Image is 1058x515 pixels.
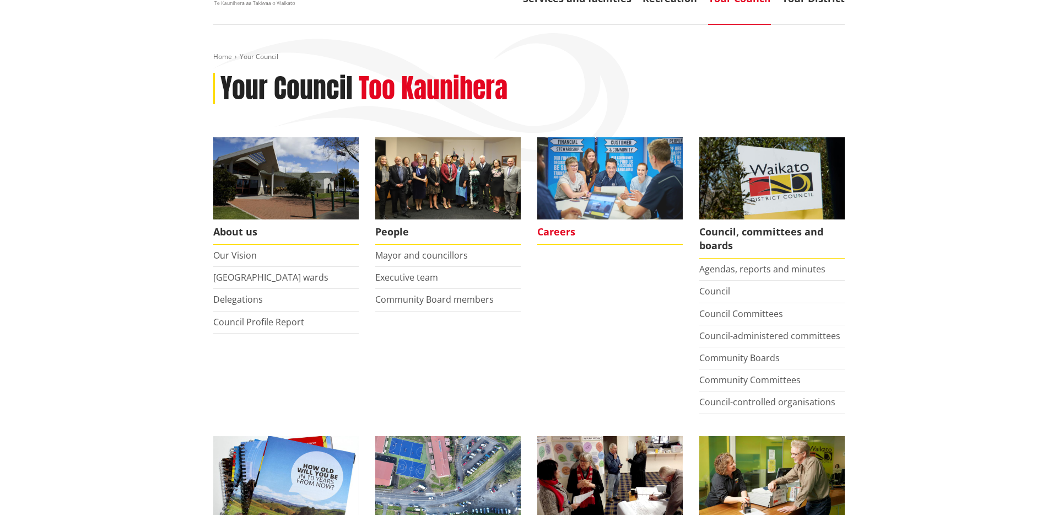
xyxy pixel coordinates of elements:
[699,219,845,259] span: Council, committees and boards
[375,249,468,261] a: Mayor and councillors
[213,52,232,61] a: Home
[699,263,825,275] a: Agendas, reports and minutes
[375,137,521,245] a: 2022 Council People
[699,137,845,259] a: Waikato-District-Council-sign Council, committees and boards
[220,73,353,105] h1: Your Council
[699,330,840,342] a: Council-administered committees
[213,137,359,245] a: WDC Building 0015 About us
[699,285,730,297] a: Council
[699,137,845,219] img: Waikato-District-Council-sign
[213,219,359,245] span: About us
[537,219,683,245] span: Careers
[213,293,263,305] a: Delegations
[375,271,438,283] a: Executive team
[213,316,304,328] a: Council Profile Report
[699,374,801,386] a: Community Committees
[240,52,278,61] span: Your Council
[375,137,521,219] img: 2022 Council
[537,137,683,219] img: Office staff in meeting - Career page
[699,308,783,320] a: Council Committees
[213,249,257,261] a: Our Vision
[375,293,494,305] a: Community Board members
[213,52,845,62] nav: breadcrumb
[213,137,359,219] img: WDC Building 0015
[699,396,835,408] a: Council-controlled organisations
[1007,469,1047,508] iframe: Messenger Launcher
[359,73,508,105] h2: Too Kaunihera
[699,352,780,364] a: Community Boards
[213,271,328,283] a: [GEOGRAPHIC_DATA] wards
[537,137,683,245] a: Careers
[375,219,521,245] span: People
